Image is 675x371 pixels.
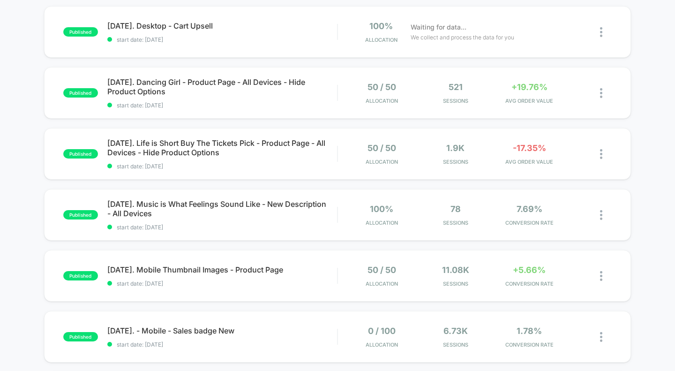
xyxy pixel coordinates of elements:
[513,143,546,153] span: -17.35%
[369,21,393,31] span: 100%
[107,265,337,274] span: [DATE]. Mobile Thumbnail Images - Product Page
[366,98,398,104] span: Allocation
[107,36,337,43] span: start date: [DATE]
[446,143,465,153] span: 1.9k
[495,280,564,287] span: CONVERSION RATE
[495,341,564,348] span: CONVERSION RATE
[63,27,98,37] span: published
[63,149,98,159] span: published
[107,163,337,170] span: start date: [DATE]
[107,280,337,287] span: start date: [DATE]
[600,210,602,220] img: close
[421,280,490,287] span: Sessions
[411,33,514,42] span: We collect and process the data for you
[600,88,602,98] img: close
[421,220,490,226] span: Sessions
[366,280,398,287] span: Allocation
[495,98,564,104] span: AVG ORDER VALUE
[107,341,337,348] span: start date: [DATE]
[517,326,542,336] span: 1.78%
[63,210,98,220] span: published
[600,149,602,159] img: close
[367,82,396,92] span: 50 / 50
[421,98,490,104] span: Sessions
[517,204,542,214] span: 7.69%
[450,204,461,214] span: 78
[600,271,602,281] img: close
[449,82,463,92] span: 521
[421,159,490,165] span: Sessions
[442,265,469,275] span: 11.08k
[366,341,398,348] span: Allocation
[368,326,396,336] span: 0 / 100
[107,138,337,157] span: [DATE]. Life is Short Buy The Tickets Pick - Product Page - All Devices - Hide Product Options
[366,220,398,226] span: Allocation
[107,199,337,218] span: [DATE]. Music is What Feelings Sound Like - New Description - All Devices
[63,332,98,341] span: published
[107,102,337,109] span: start date: [DATE]
[107,77,337,96] span: [DATE]. Dancing Girl - Product Page - All Devices - Hide Product Options
[600,27,602,37] img: close
[495,159,564,165] span: AVG ORDER VALUE
[443,326,468,336] span: 6.73k
[63,271,98,280] span: published
[495,220,564,226] span: CONVERSION RATE
[367,143,396,153] span: 50 / 50
[421,341,490,348] span: Sessions
[513,265,546,275] span: +5.66%
[600,332,602,342] img: close
[370,204,393,214] span: 100%
[367,265,396,275] span: 50 / 50
[366,159,398,165] span: Allocation
[411,22,466,32] span: Waiting for data...
[511,82,547,92] span: +19.76%
[107,326,337,335] span: [DATE]. - Mobile - Sales badge New
[63,88,98,98] span: published
[365,37,397,43] span: Allocation
[107,224,337,231] span: start date: [DATE]
[107,21,337,30] span: [DATE]. Desktop - Cart Upsell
